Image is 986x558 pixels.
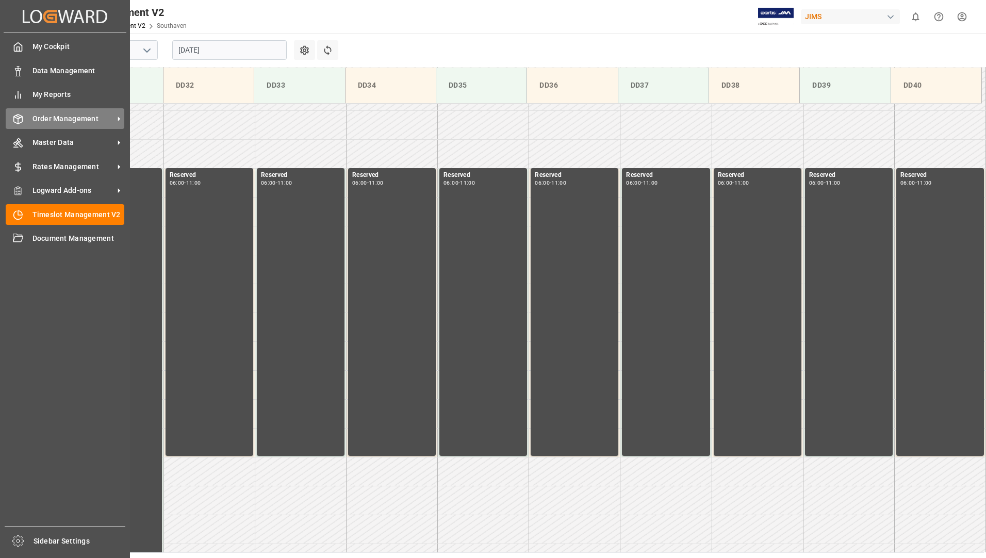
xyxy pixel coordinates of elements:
[6,228,124,249] a: Document Management
[917,180,932,185] div: 11:00
[443,180,458,185] div: 06:00
[32,41,125,52] span: My Cockpit
[626,170,705,180] div: Reserved
[261,170,340,180] div: Reserved
[170,180,185,185] div: 06:00
[352,170,432,180] div: Reserved
[276,180,277,185] div: -
[535,76,609,95] div: DD36
[927,5,950,28] button: Help Center
[550,180,551,185] div: -
[354,76,428,95] div: DD34
[139,42,154,58] button: open menu
[32,185,114,196] span: Logward Add-ons
[262,76,336,95] div: DD33
[32,65,125,76] span: Data Management
[261,180,276,185] div: 06:00
[809,180,824,185] div: 06:00
[643,180,658,185] div: 11:00
[460,180,475,185] div: 11:00
[184,180,186,185] div: -
[172,40,287,60] input: DD-MM-YYYY
[352,180,367,185] div: 06:00
[801,7,904,26] button: JIMS
[718,170,797,180] div: Reserved
[443,170,523,180] div: Reserved
[535,170,614,180] div: Reserved
[445,76,518,95] div: DD35
[32,209,125,220] span: Timeslot Management V2
[915,180,917,185] div: -
[904,5,927,28] button: show 0 new notifications
[458,180,460,185] div: -
[809,170,889,180] div: Reserved
[32,137,114,148] span: Master Data
[170,170,249,180] div: Reserved
[718,180,733,185] div: 06:00
[32,233,125,244] span: Document Management
[34,536,126,547] span: Sidebar Settings
[32,113,114,124] span: Order Management
[369,180,384,185] div: 11:00
[801,9,900,24] div: JIMS
[900,180,915,185] div: 06:00
[6,204,124,224] a: Timeslot Management V2
[626,180,641,185] div: 06:00
[732,180,734,185] div: -
[6,60,124,80] a: Data Management
[824,180,826,185] div: -
[32,89,125,100] span: My Reports
[367,180,369,185] div: -
[6,37,124,57] a: My Cockpit
[717,76,791,95] div: DD38
[277,180,292,185] div: 11:00
[186,180,201,185] div: 11:00
[899,76,973,95] div: DD40
[826,180,841,185] div: 11:00
[6,85,124,105] a: My Reports
[172,76,245,95] div: DD32
[535,180,550,185] div: 06:00
[627,76,700,95] div: DD37
[808,76,882,95] div: DD39
[551,180,566,185] div: 11:00
[32,161,114,172] span: Rates Management
[641,180,643,185] div: -
[758,8,794,26] img: Exertis%20JAM%20-%20Email%20Logo.jpg_1722504956.jpg
[734,180,749,185] div: 11:00
[900,170,980,180] div: Reserved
